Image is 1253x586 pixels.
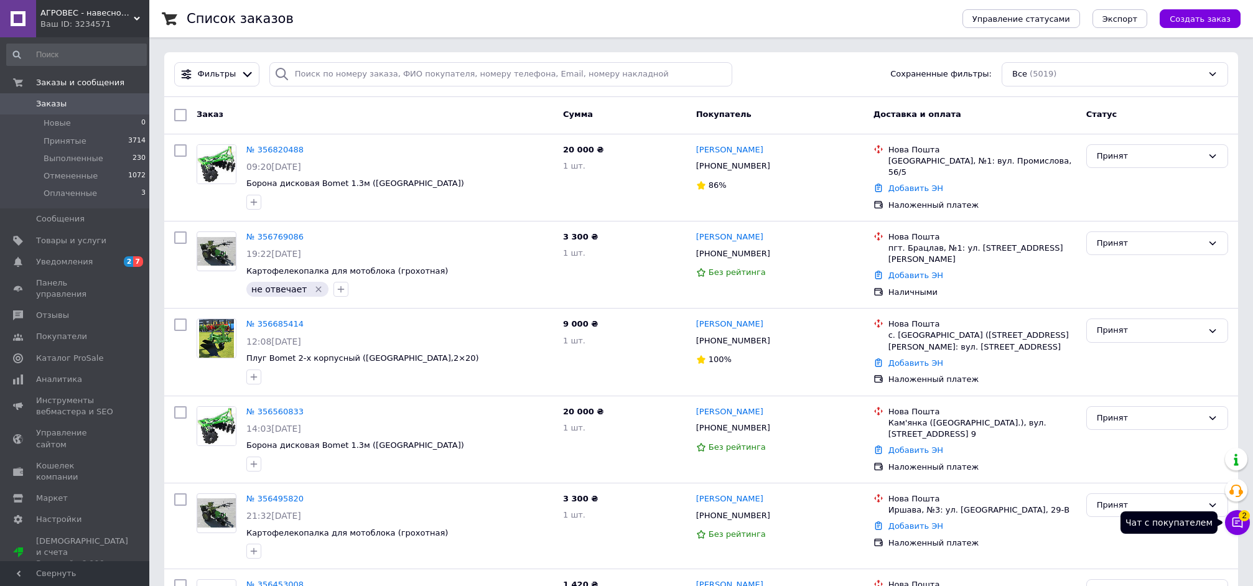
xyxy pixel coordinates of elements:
div: Иршава, №3: ул. [GEOGRAPHIC_DATA], 29-В [888,505,1076,516]
span: Оплаченные [44,188,97,199]
button: Экспорт [1092,9,1147,28]
span: Маркет [36,493,68,504]
div: Принят [1097,150,1203,163]
div: Наличными [888,287,1076,298]
div: Нова Пошта [888,144,1076,156]
a: [PERSON_NAME] [696,406,763,418]
div: [PHONE_NUMBER] [694,246,773,262]
a: Картофелекопалка для мотоблока (грохотная) [246,528,448,537]
span: Уведомления [36,256,93,267]
a: [PERSON_NAME] [696,231,763,243]
span: 1072 [128,170,146,182]
button: Создать заказ [1160,9,1241,28]
span: Заказы и сообщения [36,77,124,88]
a: Фото товару [197,144,236,184]
span: Настройки [36,514,82,525]
span: [DEMOGRAPHIC_DATA] и счета [36,536,128,570]
input: Поиск [6,44,147,66]
div: Наложенный платеж [888,537,1076,549]
span: 1 шт. [563,161,585,170]
span: 1 шт. [563,336,585,345]
span: Без рейтинга [709,267,766,277]
span: Покупатель [696,109,752,119]
div: Принят [1097,324,1203,337]
div: [PHONE_NUMBER] [694,420,773,436]
img: Фото товару [197,145,236,184]
span: Отмененные [44,170,98,182]
span: (5019) [1030,69,1056,78]
img: Фото товару [197,407,236,445]
span: Заказы [36,98,67,109]
div: с. [GEOGRAPHIC_DATA] ([STREET_ADDRESS][PERSON_NAME]: вул. [STREET_ADDRESS] [888,330,1076,352]
img: Фото товару [199,319,233,358]
a: Добавить ЭН [888,521,943,531]
div: Наложенный платеж [888,462,1076,473]
span: Инструменты вебмастера и SEO [36,395,115,417]
a: № 356495820 [246,494,304,503]
a: Добавить ЭН [888,271,943,280]
span: Без рейтинга [709,529,766,539]
a: № 356769086 [246,232,304,241]
span: Создать заказ [1170,14,1231,24]
span: 3 [141,188,146,199]
span: Сохраненные фильтры: [890,68,992,80]
a: Добавить ЭН [888,358,943,368]
a: Добавить ЭН [888,184,943,193]
span: Борона дисковая Bomet 1.3м ([GEOGRAPHIC_DATA]) [246,440,464,450]
span: Выполненные [44,153,103,164]
input: Поиск по номеру заказа, ФИО покупателя, номеру телефона, Email, номеру накладной [269,62,732,86]
span: 100% [709,355,732,364]
span: Статус [1086,109,1117,119]
span: 86% [709,180,727,190]
button: Чат с покупателем2 [1225,510,1250,535]
span: 1 шт. [563,510,585,519]
div: Принят [1097,237,1203,250]
span: Управление статусами [972,14,1070,24]
div: Ваш ID: 3234571 [40,19,149,30]
span: Экспорт [1102,14,1137,24]
div: Принят [1097,499,1203,512]
div: Чат с покупателем [1120,511,1218,534]
span: Аналитика [36,374,82,385]
div: Кам'янка ([GEOGRAPHIC_DATA].), вул. [STREET_ADDRESS] 9 [888,417,1076,440]
div: [GEOGRAPHIC_DATA], №1: вул. Промислова, 56/5 [888,156,1076,178]
span: 0 [141,118,146,129]
span: Все [1012,68,1027,80]
div: пгт. Брацлав, №1: ул. [STREET_ADDRESS][PERSON_NAME] [888,243,1076,265]
span: Заказ [197,109,223,119]
span: 19:22[DATE] [246,249,301,259]
span: Принятые [44,136,86,147]
span: Сумма [563,109,593,119]
div: Наложенный платеж [888,374,1076,385]
span: 3 300 ₴ [563,232,598,241]
div: Нова Пошта [888,231,1076,243]
span: Управление сайтом [36,427,115,450]
span: Новые [44,118,71,129]
a: № 356560833 [246,407,304,416]
span: Фильтры [198,68,236,80]
span: 09:20[DATE] [246,162,301,172]
span: Отзывы [36,310,69,321]
a: Картофелекопалка для мотоблока (грохотная) [246,266,448,276]
a: Плуг Bomet 2-х корпусный ([GEOGRAPHIC_DATA],2×20) [246,353,479,363]
a: Создать заказ [1147,14,1241,23]
span: Без рейтинга [709,442,766,452]
a: [PERSON_NAME] [696,144,763,156]
h1: Список заказов [187,11,294,26]
a: Фото товару [197,493,236,533]
div: Нова Пошта [888,319,1076,330]
a: Фото товару [197,319,236,358]
a: № 356685414 [246,319,304,328]
div: [PHONE_NUMBER] [694,333,773,349]
span: Сообщения [36,213,85,225]
span: 3714 [128,136,146,147]
span: 12:08[DATE] [246,337,301,346]
span: 2 [124,256,134,267]
a: Борона дисковая Bomet 1.3м ([GEOGRAPHIC_DATA]) [246,179,464,188]
span: 1 шт. [563,423,585,432]
div: [PHONE_NUMBER] [694,508,773,524]
svg: Удалить метку [314,284,324,294]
